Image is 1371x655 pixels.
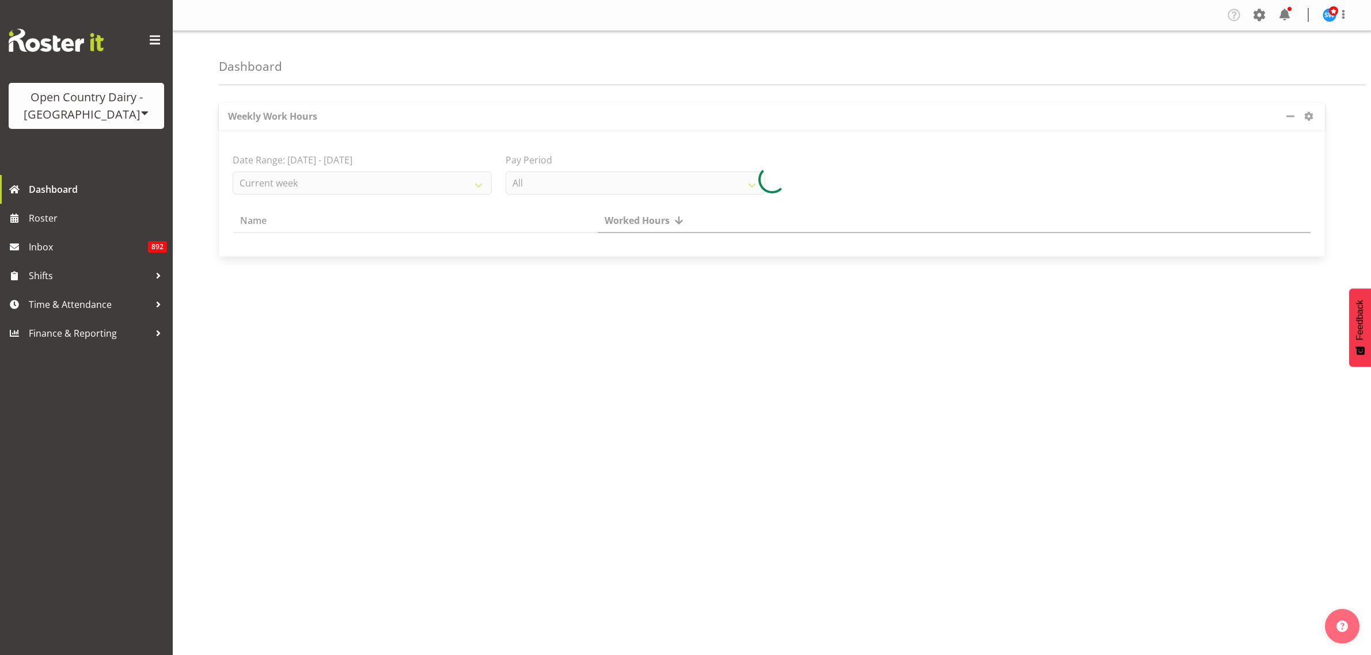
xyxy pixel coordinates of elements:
[29,181,167,198] span: Dashboard
[9,29,104,52] img: Rosterit website logo
[148,241,167,253] span: 892
[29,325,150,342] span: Finance & Reporting
[1336,620,1348,632] img: help-xxl-2.png
[1323,8,1336,22] img: steve-webb8258.jpg
[219,60,282,73] h4: Dashboard
[29,238,148,256] span: Inbox
[20,89,153,123] div: Open Country Dairy - [GEOGRAPHIC_DATA]
[29,267,150,284] span: Shifts
[29,210,167,227] span: Roster
[1349,288,1371,367] button: Feedback - Show survey
[29,296,150,313] span: Time & Attendance
[1355,300,1365,340] span: Feedback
